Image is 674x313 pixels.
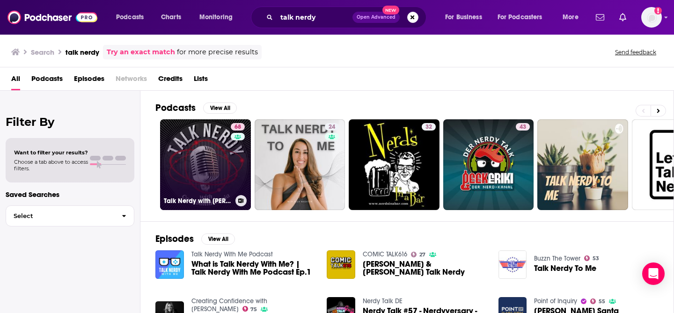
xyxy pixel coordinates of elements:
[260,7,435,28] div: Search podcasts, credits, & more...
[155,233,194,245] h2: Episodes
[155,250,184,279] img: What is Talk Nerdy With Me? | Talk Nerdy With Me Podcast Ep.1
[612,48,659,56] button: Send feedback
[177,47,258,58] span: for more precise results
[363,260,487,276] span: [PERSON_NAME] & [PERSON_NAME] Talk Nerdy
[199,11,233,24] span: Monitoring
[590,298,605,304] a: 55
[325,123,339,131] a: 24
[6,115,134,129] h2: Filter By
[584,255,599,261] a: 53
[31,48,54,57] h3: Search
[642,262,665,285] div: Open Intercom Messenger
[110,10,156,25] button: open menu
[498,250,527,279] img: Talk Nerdy To Me
[234,123,241,132] span: 68
[160,119,251,210] a: 68Talk Nerdy with [PERSON_NAME] [PERSON_NAME]
[74,71,104,90] a: Episodes
[443,119,534,210] a: 43
[445,11,482,24] span: For Business
[363,260,487,276] a: Matt & Steve Talk Nerdy
[161,11,181,24] span: Charts
[357,15,396,20] span: Open Advanced
[654,7,662,15] svg: Add a profile image
[599,299,605,304] span: 55
[363,250,407,258] a: COMIC TALK616
[382,6,399,15] span: New
[641,7,662,28] img: User Profile
[352,12,400,23] button: Open AdvancedNew
[250,307,257,312] span: 75
[491,10,556,25] button: open menu
[641,7,662,28] span: Logged in as megcassidy
[231,123,245,131] a: 68
[242,306,257,312] a: 75
[6,213,114,219] span: Select
[158,71,183,90] a: Credits
[194,71,208,90] a: Lists
[116,11,144,24] span: Podcasts
[107,47,175,58] a: Try an exact match
[6,205,134,226] button: Select
[14,159,88,172] span: Choose a tab above to access filters.
[411,252,425,257] a: 27
[31,71,63,90] a: Podcasts
[615,9,630,25] a: Show notifications dropdown
[516,123,530,131] a: 43
[155,10,187,25] a: Charts
[191,260,316,276] a: What is Talk Nerdy With Me? | Talk Nerdy With Me Podcast Ep.1
[191,297,267,313] a: Creating Confidence with Heather Monahan
[534,297,577,305] a: Point of Inquiry
[520,123,526,132] span: 43
[155,233,235,245] a: EpisodesView All
[6,190,134,199] p: Saved Searches
[363,297,403,305] a: Nerdy Talk DE
[563,11,579,24] span: More
[191,250,273,258] a: Talk Nerdy With Me Podcast
[155,102,196,114] h2: Podcasts
[203,102,237,114] button: View All
[277,10,352,25] input: Search podcasts, credits, & more...
[498,11,542,24] span: For Podcasters
[164,197,232,205] h3: Talk Nerdy with [PERSON_NAME] [PERSON_NAME]
[329,123,335,132] span: 24
[349,119,440,210] a: 32
[641,7,662,28] button: Show profile menu
[66,48,99,57] h3: talk nerdy
[193,10,245,25] button: open menu
[419,253,425,257] span: 27
[534,255,580,262] a: Buzzn The Tower
[425,123,432,132] span: 32
[11,71,20,90] a: All
[534,264,596,272] a: Talk Nerdy To Me
[255,119,345,210] a: 24
[116,71,147,90] span: Networks
[592,9,608,25] a: Show notifications dropdown
[556,10,590,25] button: open menu
[14,149,88,156] span: Want to filter your results?
[327,250,355,279] img: Matt & Steve Talk Nerdy
[155,102,237,114] a: PodcastsView All
[422,123,436,131] a: 32
[7,8,97,26] img: Podchaser - Follow, Share and Rate Podcasts
[593,256,599,261] span: 53
[439,10,494,25] button: open menu
[201,233,235,245] button: View All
